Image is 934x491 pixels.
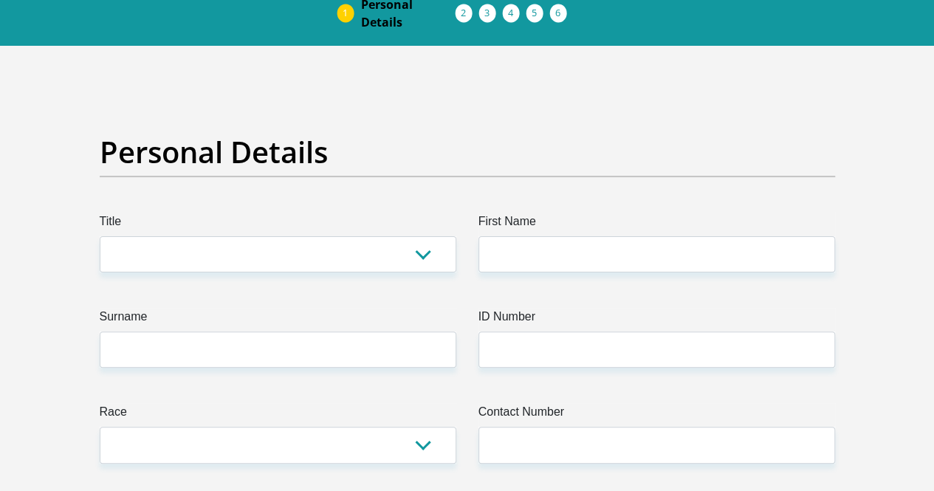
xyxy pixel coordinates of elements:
h2: Personal Details [100,134,835,170]
label: Title [100,213,456,236]
label: Race [100,403,456,427]
input: First Name [478,236,835,272]
label: ID Number [478,308,835,332]
label: First Name [478,213,835,236]
input: ID Number [478,332,835,368]
label: Surname [100,308,456,332]
input: Contact Number [478,427,835,463]
input: Surname [100,332,456,368]
label: Contact Number [478,403,835,427]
